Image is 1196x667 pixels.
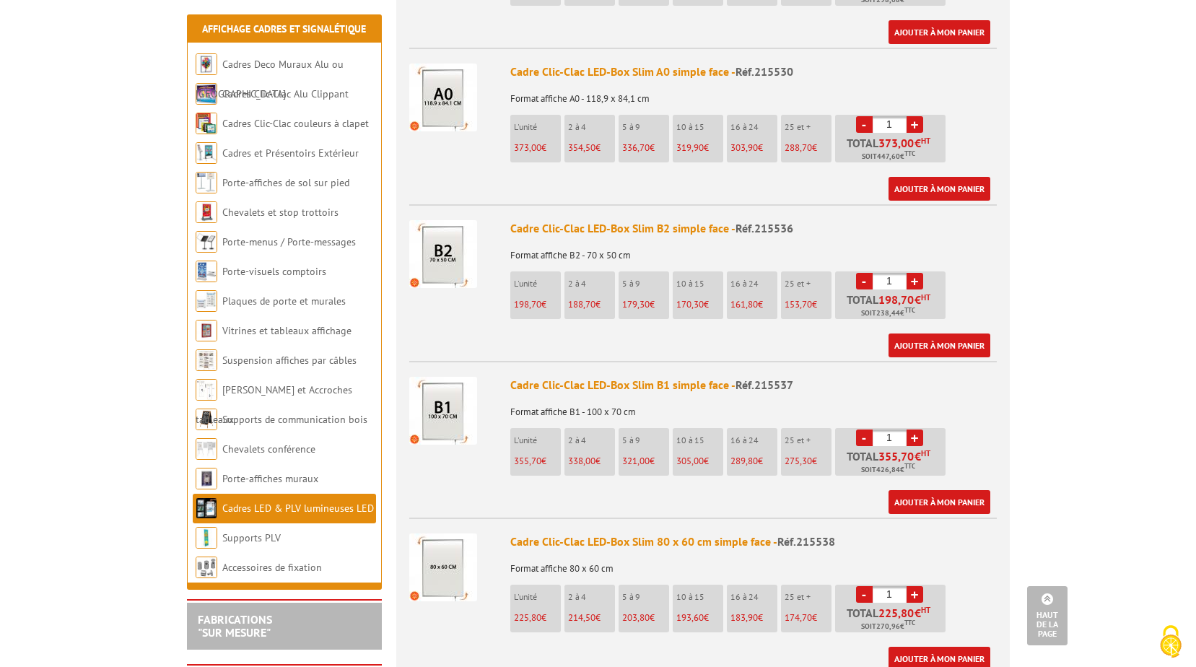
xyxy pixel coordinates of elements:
[196,142,217,164] img: Cadres et Présentoirs Extérieur
[196,438,217,460] img: Chevalets conférence
[904,306,915,314] sup: TTC
[222,265,326,278] a: Porte-visuels comptoirs
[196,383,352,426] a: [PERSON_NAME] et Accroches tableaux
[676,455,704,467] span: 305,00
[409,220,477,288] img: Cadre Clic-Clac LED-Box Slim B2 simple face
[921,605,930,615] sup: HT
[514,300,561,310] p: €
[514,613,561,623] p: €
[622,122,669,132] p: 5 à 9
[856,116,873,133] a: -
[409,64,477,131] img: Cadre Clic-Clac LED-Box Slim A0 simple face
[222,87,349,100] a: Cadres Clic-Clac Alu Clippant
[196,53,217,75] img: Cadres Deco Muraux Alu ou Bois
[856,586,873,603] a: -
[878,607,915,619] span: 225,80
[907,430,923,446] a: +
[510,84,997,104] p: Format affiche A0 - 118,9 x 84,1 cm
[736,221,793,235] span: Réf.215536
[736,64,793,79] span: Réf.215530
[785,455,812,467] span: 275,30
[510,377,997,393] div: Cadre Clic-Clac LED-Box Slim B1 simple face -
[676,592,723,602] p: 10 à 15
[196,290,217,312] img: Plaques de porte et murales
[222,561,322,574] a: Accessoires de fixation
[785,613,831,623] p: €
[510,554,997,574] p: Format affiche 80 x 60 cm
[196,58,344,100] a: Cadres Deco Muraux Alu ou [GEOGRAPHIC_DATA]
[676,300,723,310] p: €
[568,613,615,623] p: €
[915,137,921,149] span: €
[889,333,990,357] a: Ajouter à mon panier
[568,279,615,289] p: 2 à 4
[878,294,915,305] span: 198,70
[1027,586,1068,645] a: Haut de la page
[510,220,997,237] div: Cadre Clic-Clac LED-Box Slim B2 simple face -
[730,122,777,132] p: 16 à 24
[622,611,650,624] span: 203,80
[196,201,217,223] img: Chevalets et stop trottoirs
[222,502,374,515] a: Cadres LED & PLV lumineuses LED
[889,20,990,44] a: Ajouter à mon panier
[514,611,541,624] span: 225,80
[568,456,615,466] p: €
[568,611,595,624] span: 214,50
[222,235,356,248] a: Porte-menus / Porte-messages
[676,456,723,466] p: €
[514,141,541,154] span: 373,00
[196,468,217,489] img: Porte-affiches muraux
[196,527,217,549] img: Supports PLV
[196,113,217,134] img: Cadres Clic-Clac couleurs à clapet
[510,240,997,261] p: Format affiche B2 - 70 x 50 cm
[196,379,217,401] img: Cimaises et Accroches tableaux
[622,300,669,310] p: €
[510,533,997,550] div: Cadre Clic-Clac LED-Box Slim 80 x 60 cm simple face -
[921,136,930,146] sup: HT
[196,231,217,253] img: Porte-menus / Porte-messages
[915,294,921,305] span: €
[409,377,477,445] img: Cadre Clic-Clac LED-Box Slim B1 simple face
[622,141,650,154] span: 336,70
[785,279,831,289] p: 25 et +
[730,141,758,154] span: 303,90
[861,464,915,476] span: Soit €
[839,450,946,476] p: Total
[622,456,669,466] p: €
[1145,618,1196,667] button: Cookies (fenêtre modale)
[568,143,615,153] p: €
[921,448,930,458] sup: HT
[198,612,272,640] a: FABRICATIONS"Sur Mesure"
[568,592,615,602] p: 2 à 4
[222,324,352,337] a: Vitrines et tableaux affichage
[514,298,541,310] span: 198,70
[622,435,669,445] p: 5 à 9
[856,273,873,289] a: -
[730,279,777,289] p: 16 à 24
[568,300,615,310] p: €
[878,450,915,462] span: 355,70
[222,531,281,544] a: Supports PLV
[676,613,723,623] p: €
[839,294,946,319] p: Total
[785,298,812,310] span: 153,70
[730,456,777,466] p: €
[568,455,595,467] span: 338,00
[862,151,915,162] span: Soit €
[889,490,990,514] a: Ajouter à mon panier
[202,22,366,35] a: Affichage Cadres et Signalétique
[861,621,915,632] span: Soit €
[196,497,217,519] img: Cadres LED & PLV lumineuses LED
[676,279,723,289] p: 10 à 15
[907,586,923,603] a: +
[889,177,990,201] a: Ajouter à mon panier
[222,147,359,160] a: Cadres et Présentoirs Extérieur
[514,279,561,289] p: L'unité
[514,456,561,466] p: €
[514,455,541,467] span: 355,70
[876,308,900,319] span: 238,44
[736,378,793,392] span: Réf.215537
[785,143,831,153] p: €
[676,143,723,153] p: €
[196,557,217,578] img: Accessoires de fixation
